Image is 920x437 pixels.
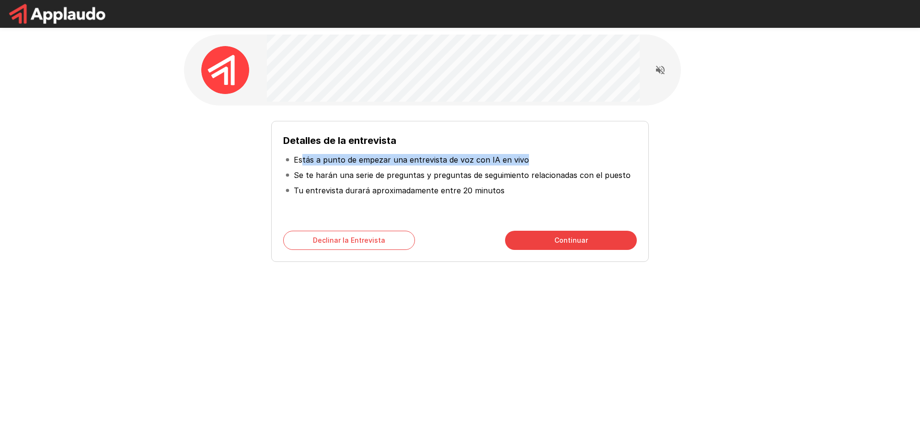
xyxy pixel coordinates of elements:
p: Tu entrevista durará aproximadamente entre 20 minutos [294,185,505,196]
button: Read questions aloud [651,60,670,80]
button: Continuar [505,231,637,250]
button: Declinar la Entrevista [283,231,415,250]
b: Detalles de la entrevista [283,135,396,146]
p: Estás a punto de empezar una entrevista de voz con IA en vivo [294,154,529,165]
p: Se te harán una serie de preguntas y preguntas de seguimiento relacionadas con el puesto [294,169,631,181]
img: applaudo_avatar.png [201,46,249,94]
